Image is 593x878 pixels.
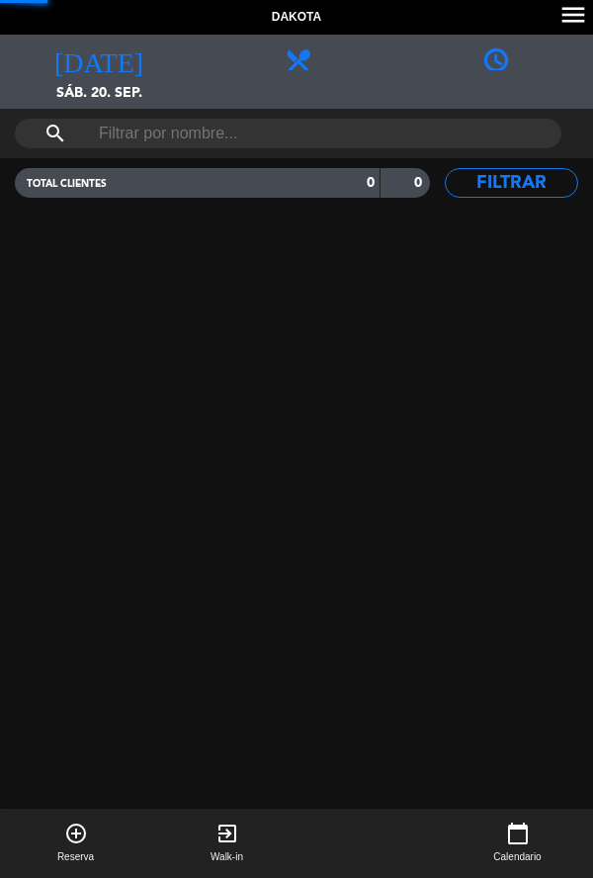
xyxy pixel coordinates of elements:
[493,849,541,865] span: Calendario
[414,176,426,190] strong: 0
[43,122,67,145] i: search
[442,809,593,878] button: calendar_todayCalendario
[215,822,239,845] i: exit_to_app
[64,822,88,845] i: add_circle_outline
[367,176,375,190] strong: 0
[27,179,107,189] span: TOTAL CLIENTES
[445,168,578,198] button: Filtrar
[506,822,530,845] i: calendar_today
[54,44,143,72] i: [DATE]
[211,849,243,865] span: Walk-in
[97,119,479,148] input: Filtrar por nombre...
[272,8,321,28] span: Dakota
[57,849,94,865] span: Reserva
[151,809,302,878] button: exit_to_appWalk-in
